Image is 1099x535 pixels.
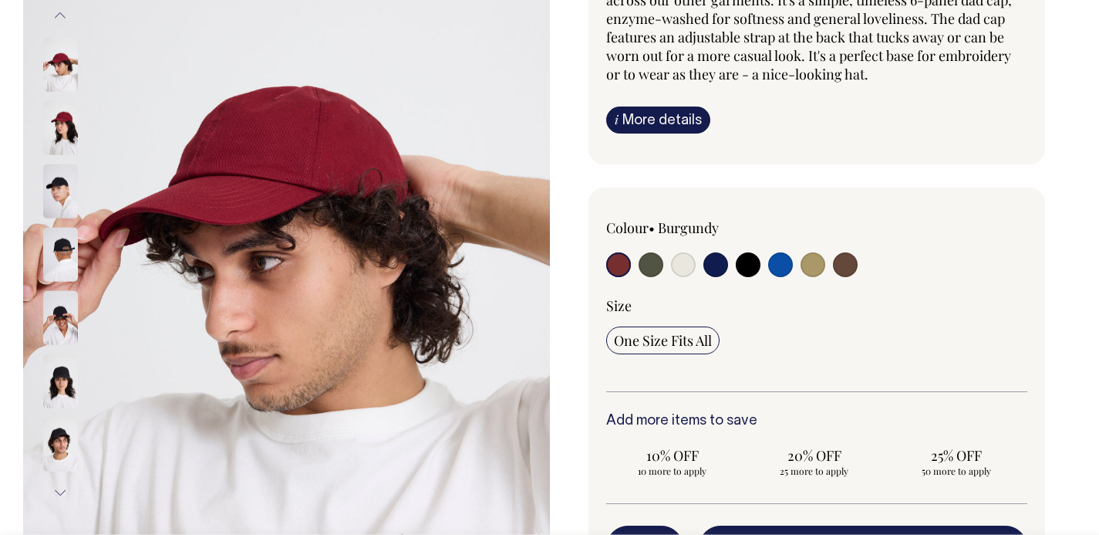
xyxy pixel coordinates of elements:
[606,107,710,134] a: iMore details
[43,354,78,408] img: black
[658,218,719,237] label: Burgundy
[606,414,1028,429] h6: Add more items to save
[606,442,739,482] input: 10% OFF 10 more to apply
[614,465,731,477] span: 10 more to apply
[606,218,775,237] div: Colour
[606,296,1028,315] div: Size
[890,442,1023,482] input: 25% OFF 50 more to apply
[898,465,1015,477] span: 50 more to apply
[615,111,619,127] span: i
[43,227,78,281] img: black
[606,327,720,354] input: One Size Fits All
[898,446,1015,465] span: 25% OFF
[756,465,873,477] span: 25 more to apply
[43,37,78,91] img: burgundy
[649,218,655,237] span: •
[614,331,712,350] span: One Size Fits All
[43,290,78,344] img: black
[43,417,78,471] img: black
[748,442,881,482] input: 20% OFF 25 more to apply
[614,446,731,465] span: 10% OFF
[49,476,72,510] button: Next
[756,446,873,465] span: 20% OFF
[43,100,78,154] img: burgundy
[43,164,78,218] img: black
